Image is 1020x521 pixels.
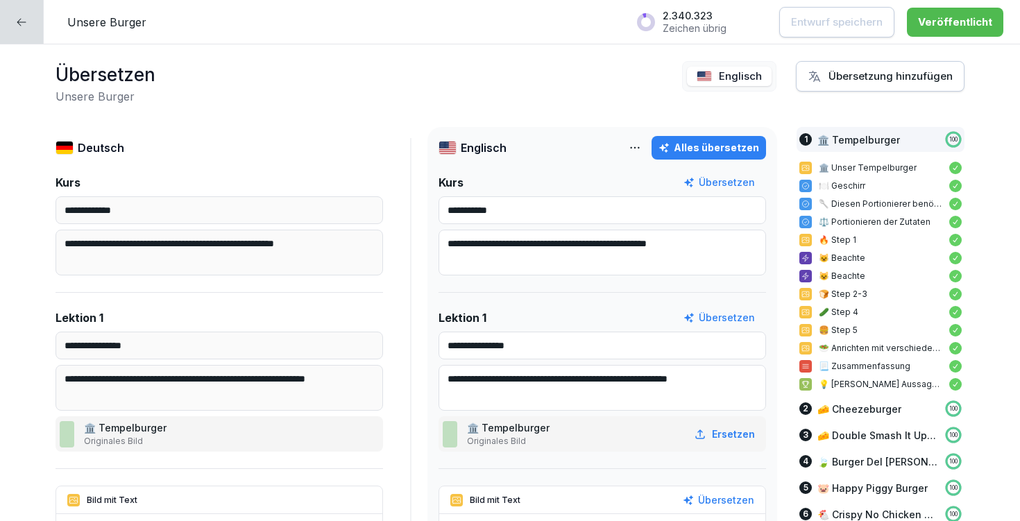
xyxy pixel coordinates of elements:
p: 🥗 Anrichten mit verschiedenen Beilagen [819,342,942,355]
p: Englisch [719,69,762,85]
h1: Übersetzen [56,61,155,88]
p: Kurs [56,174,80,191]
p: 🧀 Cheezeburger [817,402,901,416]
p: Kurs [439,174,464,191]
p: Entwurf speichern [791,15,883,30]
div: 6 [799,508,812,520]
p: Englisch [461,139,507,156]
button: Entwurf speichern [779,7,894,37]
p: Lektion 1 [56,309,103,326]
h2: Unsere Burger [56,88,155,105]
p: 100 [949,404,958,413]
div: 2 [799,402,812,415]
p: 🍃 Burger Del [PERSON_NAME] [817,454,938,469]
div: Alles übersetzen [658,140,759,155]
p: 🍞 Step 2-3 [819,288,942,300]
button: Veröffentlicht [907,8,1003,37]
p: 🏛️ Unser Tempelburger [819,162,942,174]
p: 🏛️ Tempelburger [84,420,169,435]
img: lifggwuv5y3ksz36lkd90kor.png [60,421,74,447]
p: 100 [949,431,958,439]
div: 5 [799,481,812,494]
p: Ersetzen [712,427,755,441]
p: Originales Bild [84,435,169,447]
img: lifggwuv5y3ksz36lkd90kor.png [443,421,457,447]
p: Unsere Burger [67,14,146,31]
p: 🏛️ Tempelburger [817,133,900,147]
p: Bild mit Text [470,494,520,506]
p: Zeichen übrig [663,22,726,35]
div: Veröffentlicht [918,15,992,30]
p: 💡 [PERSON_NAME] Aussagen sind richtig? [819,378,942,391]
button: Alles übersetzen [652,136,766,160]
p: 😺 Beachte [819,252,942,264]
p: Originales Bild [467,435,552,447]
p: Bild mit Text [87,494,137,506]
p: 2.340.323 [663,10,726,22]
button: Übersetzen [683,493,754,508]
p: 100 [949,457,958,466]
p: Deutsch [78,139,124,156]
p: 🐷 Happy Piggy Burger [817,481,928,495]
button: Übersetzen [683,310,755,325]
p: 100 [949,510,958,518]
p: 🏛️ Tempelburger [467,420,552,435]
p: 😺 Beachte [819,270,942,282]
button: Übersetzen [683,175,755,190]
img: de.svg [56,141,74,155]
p: 🥒 Step 4 [819,306,942,318]
p: 🥄 Diesen Portionierer benötigst Du: [819,198,942,210]
img: us.svg [697,71,712,82]
p: 100 [949,484,958,492]
p: 🔥 Step 1 [819,234,942,246]
p: ⚖️ Portionieren der Zutaten [819,216,942,228]
p: 🍽️ Geschirr [819,180,942,192]
div: Übersetzung hinzufügen [808,69,953,84]
p: 📃 Zusammenfassung [819,360,942,373]
p: 100 [949,135,958,144]
button: Übersetzung hinzufügen [796,61,964,92]
p: Lektion 1 [439,309,486,326]
p: 🍔 Step 5 [819,324,942,336]
p: 🧀 Double Smash It Up Cheezeburger [817,428,938,443]
button: 2.340.323Zeichen übrig [629,4,767,40]
img: us.svg [439,141,457,155]
div: 4 [799,455,812,468]
div: 3 [799,429,812,441]
div: 1 [799,133,812,146]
